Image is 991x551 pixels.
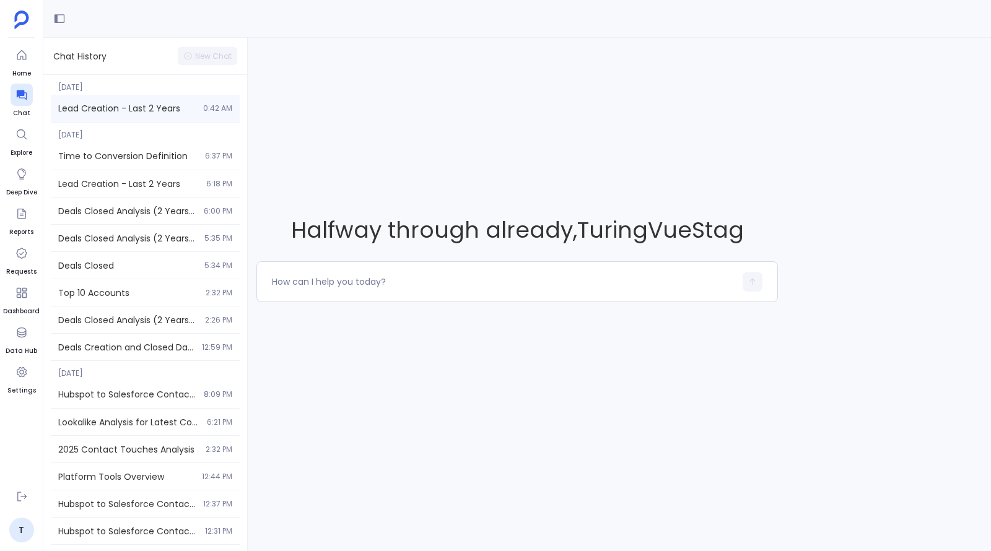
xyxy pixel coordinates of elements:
[3,282,40,316] a: Dashboard
[203,499,232,509] span: 12:37 PM
[53,50,107,63] span: Chat History
[6,346,37,356] span: Data Hub
[11,84,33,118] a: Chat
[51,123,240,140] span: [DATE]
[11,44,33,79] a: Home
[51,75,240,92] span: [DATE]
[205,526,232,536] span: 12:31 PM
[207,417,232,427] span: 6:21 PM
[9,202,33,237] a: Reports
[202,472,232,482] span: 12:44 PM
[11,108,33,118] span: Chat
[58,259,197,272] span: Deals Closed
[6,163,37,197] a: Deep Dive
[204,206,232,216] span: 6:00 PM
[6,242,37,277] a: Requests
[58,341,194,354] span: Deals Creation and Closed Dates Range
[203,103,232,113] span: 0:42 AM
[9,518,34,542] a: T
[206,288,232,298] span: 2:32 PM
[204,389,232,399] span: 8:09 PM
[51,361,240,378] span: [DATE]
[58,471,194,483] span: Platform Tools Overview
[58,287,198,299] span: Top 10 Accounts
[58,205,196,217] span: Deals Closed Analysis (2 Years) - Conversion & Sales Cycle
[58,314,198,326] span: Deals Closed Analysis (2 Years): Conversion Rates & Sales Cycle
[11,123,33,158] a: Explore
[3,306,40,316] span: Dashboard
[202,342,232,352] span: 12:59 PM
[7,361,36,396] a: Settings
[58,178,199,190] span: Lead Creation - Last 2 Years
[11,148,33,158] span: Explore
[58,232,197,245] span: Deals Closed Analysis (2 Years) - Conversion & Sales Cycle
[9,227,33,237] span: Reports
[58,416,199,428] span: Lookalike Analysis for Latest Contacts
[58,525,198,537] span: Hubspot to Salesforce Contact Conversion Analysis (2023-2024) and Engagement Comparison
[58,443,198,456] span: 2025 Contact Touches Analysis
[205,315,232,325] span: 2:26 PM
[206,179,232,189] span: 6:18 PM
[256,214,778,246] span: Halfway through already , TuringVueStag
[6,267,37,277] span: Requests
[7,386,36,396] span: Settings
[6,321,37,356] a: Data Hub
[204,261,232,271] span: 5:34 PM
[204,233,232,243] span: 5:35 PM
[205,151,232,161] span: 6:37 PM
[11,69,33,79] span: Home
[6,188,37,197] span: Deep Dive
[14,11,29,29] img: petavue logo
[206,445,232,454] span: 2:32 PM
[58,150,198,162] span: Time to Conversion Definition
[58,498,196,510] span: Hubspot to Salesforce Contact Conversion Analysis (2023-2024) and Engagement Comparison
[58,102,196,115] span: Lead Creation - Last 2 Years
[58,388,196,401] span: Hubspot to Salesforce Contact Conversion Analysis (2023-2024) and Engagement Comparison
